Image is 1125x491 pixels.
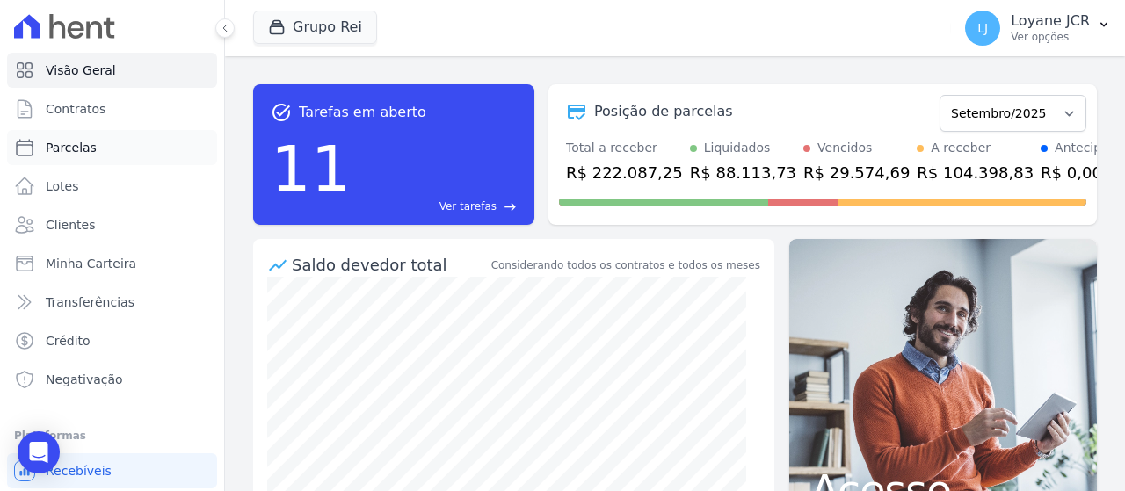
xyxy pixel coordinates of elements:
[253,11,377,44] button: Grupo Rei
[46,216,95,234] span: Clientes
[439,199,497,214] span: Ver tarefas
[951,4,1125,53] button: LJ Loyane JCR Ver opções
[292,253,488,277] div: Saldo devedor total
[46,462,112,480] span: Recebíveis
[7,285,217,320] a: Transferências
[1011,30,1090,44] p: Ver opções
[803,161,910,184] div: R$ 29.574,69
[7,246,217,281] a: Minha Carteira
[817,139,872,157] div: Vencidos
[46,293,134,311] span: Transferências
[7,207,217,242] a: Clientes
[566,161,683,184] div: R$ 222.087,25
[7,453,217,488] a: Recebíveis
[690,161,796,184] div: R$ 88.113,73
[359,199,517,214] a: Ver tarefas east
[271,102,292,123] span: task_alt
[7,362,217,397] a: Negativação
[46,371,123,388] span: Negativação
[299,102,426,123] span: Tarefas em aberto
[931,139,991,157] div: A receber
[704,139,771,157] div: Liquidados
[7,91,217,126] a: Contratos
[566,139,683,157] div: Total a receber
[46,255,136,272] span: Minha Carteira
[46,100,105,118] span: Contratos
[1055,139,1124,157] div: Antecipado
[46,139,97,156] span: Parcelas
[977,22,988,34] span: LJ
[46,177,79,195] span: Lotes
[7,130,217,165] a: Parcelas
[271,123,352,214] div: 11
[917,161,1034,184] div: R$ 104.398,83
[504,200,517,213] span: east
[7,53,217,88] a: Visão Geral
[1041,161,1124,184] div: R$ 0,00
[46,332,91,350] span: Crédito
[1011,12,1090,30] p: Loyane JCR
[491,257,760,273] div: Considerando todos os contratos e todos os meses
[7,169,217,204] a: Lotes
[594,101,733,122] div: Posição de parcelas
[7,323,217,358] a: Crédito
[14,425,210,446] div: Plataformas
[18,431,60,473] div: Open Intercom Messenger
[46,61,116,79] span: Visão Geral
